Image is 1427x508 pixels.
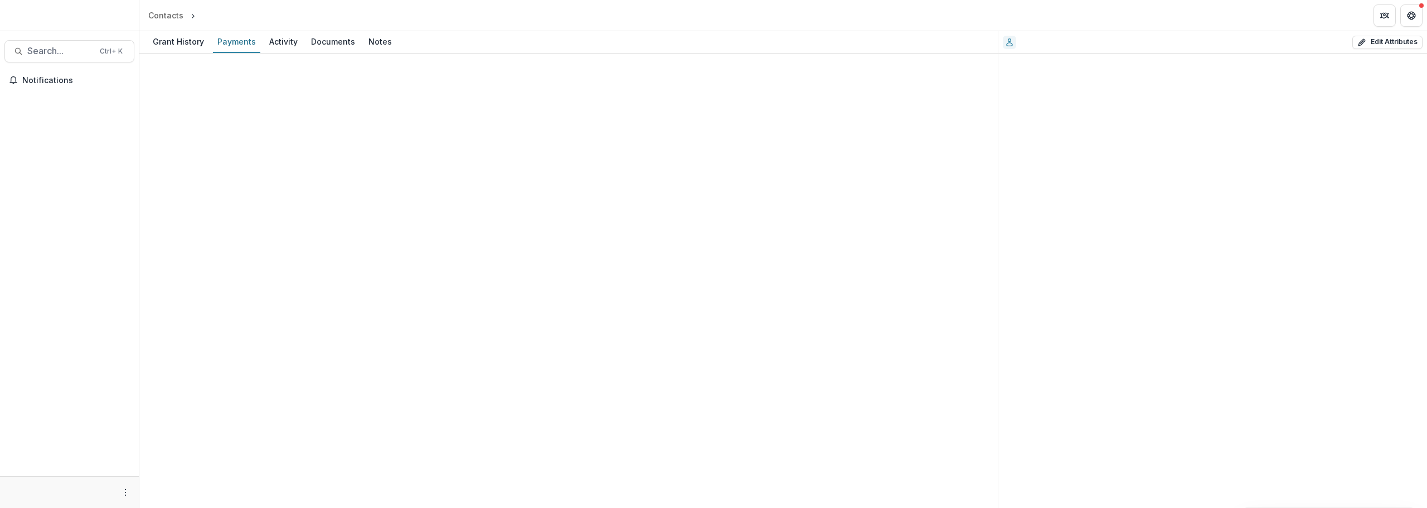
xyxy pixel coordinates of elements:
a: Activity [265,31,302,53]
button: Get Help [1400,4,1423,27]
span: Search... [27,46,93,56]
nav: breadcrumb [144,7,245,23]
a: Documents [307,31,360,53]
a: Notes [364,31,396,53]
div: Payments [213,33,260,50]
button: More [119,486,132,499]
a: Contacts [144,7,188,23]
div: Activity [265,33,302,50]
div: Notes [364,33,396,50]
button: Search... [4,40,134,62]
button: Edit Attributes [1352,36,1423,49]
div: Documents [307,33,360,50]
button: Notifications [4,71,134,89]
a: Payments [213,31,260,53]
div: Ctrl + K [98,45,125,57]
button: Partners [1373,4,1396,27]
div: Contacts [148,9,183,21]
a: Grant History [148,31,208,53]
span: Notifications [22,76,130,85]
div: Grant History [148,33,208,50]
